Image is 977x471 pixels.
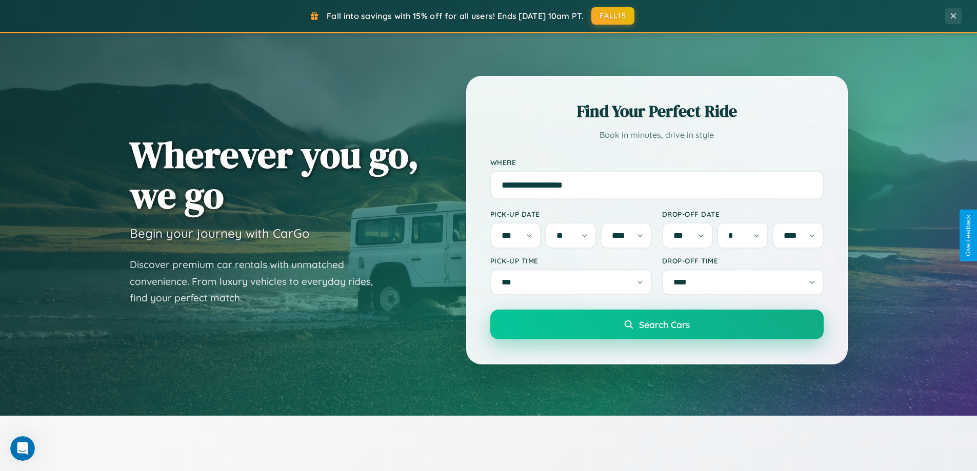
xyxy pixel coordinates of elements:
h3: Begin your journey with CarGo [130,226,310,241]
label: Pick-up Date [490,210,652,218]
p: Discover premium car rentals with unmatched convenience. From luxury vehicles to everyday rides, ... [130,256,386,306]
button: Search Cars [490,310,824,339]
span: Search Cars [639,319,690,330]
label: Where [490,158,824,167]
div: Give Feedback [965,215,972,256]
button: FALL15 [591,7,634,25]
h2: Find Your Perfect Ride [490,100,824,122]
label: Drop-off Time [662,256,824,265]
h1: Wherever you go, we go [130,134,419,215]
iframe: Intercom live chat [10,436,35,461]
span: Fall into savings with 15% off for all users! Ends [DATE] 10am PT. [327,11,584,21]
p: Book in minutes, drive in style [490,128,824,142]
label: Pick-up Time [490,256,652,265]
label: Drop-off Date [662,210,824,218]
